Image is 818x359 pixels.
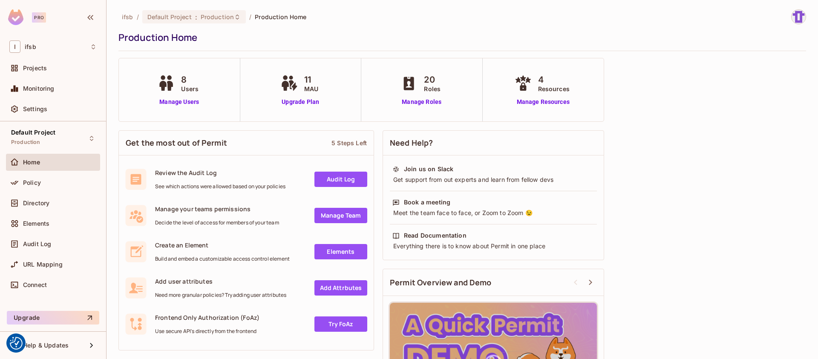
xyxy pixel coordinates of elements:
[538,73,570,86] span: 4
[424,73,441,86] span: 20
[404,198,450,207] div: Book a meeting
[7,311,99,325] button: Upgrade
[424,84,441,93] span: Roles
[390,277,492,288] span: Permit Overview and Demo
[331,139,367,147] div: 5 Steps Left
[155,313,259,322] span: Frontend Only Authorization (FoAz)
[195,14,198,20] span: :
[10,337,23,350] button: Consent Preferences
[23,106,47,112] span: Settings
[398,98,445,106] a: Manage Roles
[118,31,802,44] div: Production Home
[392,209,594,217] div: Meet the team face to face, or Zoom to Zoom 😉
[23,200,49,207] span: Directory
[155,169,285,177] span: Review the Audit Log
[126,138,227,148] span: Get the most out of Permit
[255,13,306,21] span: Production Home
[23,65,47,72] span: Projects
[155,292,286,299] span: Need more granular policies? Try adding user attributes
[279,98,323,106] a: Upgrade Plan
[404,231,467,240] div: Read Documentation
[304,73,318,86] span: 11
[155,183,285,190] span: See which actions were allowed based on your policies
[314,316,367,332] a: Try FoAz
[538,84,570,93] span: Resources
[23,85,55,92] span: Monitoring
[304,84,318,93] span: MAU
[390,138,433,148] span: Need Help?
[10,337,23,350] img: Revisit consent button
[314,208,367,223] a: Manage Team
[392,175,594,184] div: Get support from out experts and learn from fellow devs
[23,179,41,186] span: Policy
[23,342,69,349] span: Help & Updates
[8,9,23,25] img: SReyMgAAAABJRU5ErkJggg==
[23,220,49,227] span: Elements
[392,242,594,250] div: Everything there is to know about Permit in one place
[11,139,40,146] span: Production
[32,12,46,23] div: Pro
[181,73,199,86] span: 8
[23,281,47,288] span: Connect
[513,98,574,106] a: Manage Resources
[201,13,234,21] span: Production
[122,13,133,21] span: the active workspace
[23,261,63,268] span: URL Mapping
[155,277,286,285] span: Add user attributes
[23,159,40,166] span: Home
[314,172,367,187] a: Audit Log
[156,98,203,106] a: Manage Users
[181,84,199,93] span: Users
[137,13,139,21] li: /
[792,10,806,24] img: s.ersan@ifsb.eu
[9,40,20,53] span: I
[155,205,279,213] span: Manage your teams permissions
[11,129,55,136] span: Default Project
[23,241,51,247] span: Audit Log
[147,13,192,21] span: Default Project
[25,43,36,50] span: Workspace: ifsb
[155,241,290,249] span: Create an Element
[404,165,453,173] div: Join us on Slack
[155,219,279,226] span: Decide the level of access for members of your team
[314,244,367,259] a: Elements
[155,328,259,335] span: Use secure API's directly from the frontend
[249,13,251,21] li: /
[155,256,290,262] span: Build and embed a customizable access control element
[314,280,367,296] a: Add Attrbutes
